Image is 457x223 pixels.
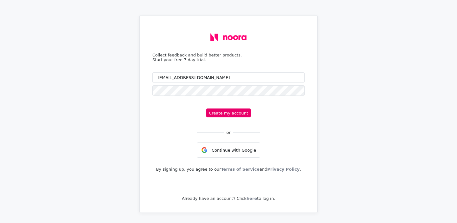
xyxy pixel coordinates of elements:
[247,195,257,202] a: here
[226,130,230,135] div: or
[221,166,259,173] a: Terms of Service
[182,196,275,201] p: Already have an account? Click to log in.
[156,167,301,172] p: By signing up, you agree to our and .
[197,142,260,158] div: Continue with Google
[267,166,300,173] a: Privacy Policy
[206,108,251,117] button: Create my account
[152,53,305,62] div: Collect feedback and build better products. Start your free 7 day trial.
[152,72,305,83] input: Work Email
